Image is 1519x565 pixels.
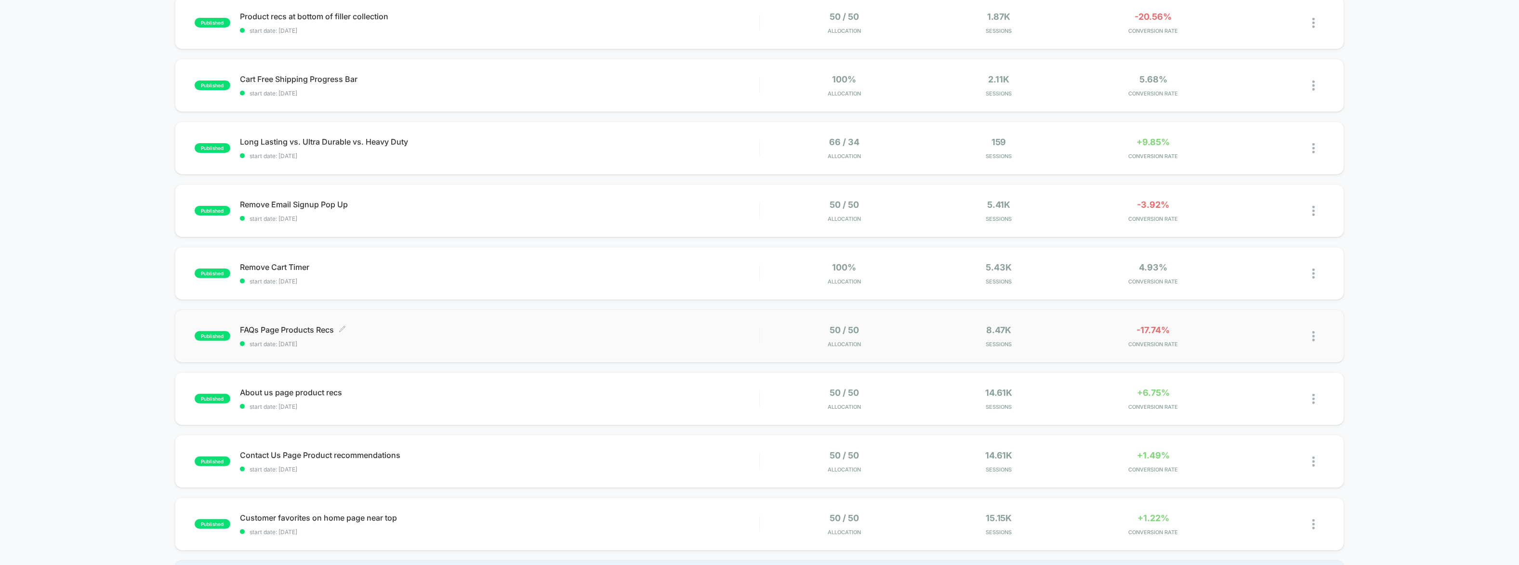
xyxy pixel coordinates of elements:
[991,137,1006,147] span: 159
[828,278,861,285] span: Allocation
[1312,206,1315,216] img: close
[924,529,1074,536] span: Sessions
[924,153,1074,160] span: Sessions
[1079,27,1228,34] span: CONVERSION RATE
[1312,269,1315,279] img: close
[240,137,759,147] span: Long Lasting vs. Ultra Durable vs. Heavy Duty
[924,341,1074,348] span: Sessions
[1079,466,1228,473] span: CONVERSION RATE
[830,200,859,210] span: 50 / 50
[830,513,859,523] span: 50 / 50
[985,450,1013,460] span: 14.61k
[828,90,861,97] span: Allocation
[240,403,759,410] span: start date: [DATE]
[1079,90,1228,97] span: CONVERSION RATE
[240,528,759,536] span: start date: [DATE]
[828,215,861,222] span: Allocation
[240,12,759,21] span: Product recs at bottom of filler collection
[195,394,230,404] span: published
[1136,137,1170,147] span: +9.85%
[924,215,1074,222] span: Sessions
[195,519,230,529] span: published
[924,90,1074,97] span: Sessions
[240,450,759,460] span: Contact Us Page Product recommendations
[1137,200,1169,210] span: -3.92%
[832,262,857,272] span: 100%
[1079,153,1228,160] span: CONVERSION RATE
[924,404,1074,410] span: Sessions
[195,206,230,215] span: published
[195,143,230,153] span: published
[195,331,230,341] span: published
[1079,215,1228,222] span: CONVERSION RATE
[1135,12,1172,22] span: -20.56%
[240,27,759,34] span: start date: [DATE]
[988,74,1009,84] span: 2.11k
[1312,81,1315,91] img: close
[240,215,759,222] span: start date: [DATE]
[195,81,230,90] span: published
[240,90,759,97] span: start date: [DATE]
[830,388,859,398] span: 50 / 50
[986,513,1012,523] span: 15.15k
[240,513,759,523] span: Customer favorites on home page near top
[240,200,759,209] span: Remove Email Signup Pop Up
[828,153,861,160] span: Allocation
[832,74,857,84] span: 100%
[1312,394,1315,404] img: close
[1136,325,1170,335] span: -17.74%
[987,12,1010,22] span: 1.87k
[1079,278,1228,285] span: CONVERSION RATE
[240,278,759,285] span: start date: [DATE]
[195,269,230,278] span: published
[1079,341,1228,348] span: CONVERSION RATE
[1079,404,1228,410] span: CONVERSION RATE
[986,262,1012,272] span: 5.43k
[195,457,230,466] span: published
[987,200,1011,210] span: 5.41k
[1137,513,1169,523] span: +1.22%
[985,388,1013,398] span: 14.61k
[828,27,861,34] span: Allocation
[240,340,759,348] span: start date: [DATE]
[1312,519,1315,529] img: close
[1137,388,1170,398] span: +6.75%
[986,325,1012,335] span: 8.47k
[828,341,861,348] span: Allocation
[1137,450,1170,460] span: +1.49%
[924,278,1074,285] span: Sessions
[1312,457,1315,467] img: close
[828,404,861,410] span: Allocation
[195,18,230,27] span: published
[828,466,861,473] span: Allocation
[240,74,759,84] span: Cart Free Shipping Progress Bar
[828,529,861,536] span: Allocation
[1079,529,1228,536] span: CONVERSION RATE
[240,262,759,272] span: Remove Cart Timer
[1139,74,1167,84] span: 5.68%
[240,466,759,473] span: start date: [DATE]
[1312,143,1315,153] img: close
[1312,331,1315,341] img: close
[830,325,859,335] span: 50 / 50
[924,466,1074,473] span: Sessions
[1312,18,1315,28] img: close
[240,152,759,160] span: start date: [DATE]
[924,27,1074,34] span: Sessions
[1139,262,1167,272] span: 4.93%
[830,12,859,22] span: 50 / 50
[240,388,759,397] span: About us page product recs
[829,137,859,147] span: 66 / 34
[240,325,759,335] span: FAQs Page Products Recs
[830,450,859,460] span: 50 / 50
